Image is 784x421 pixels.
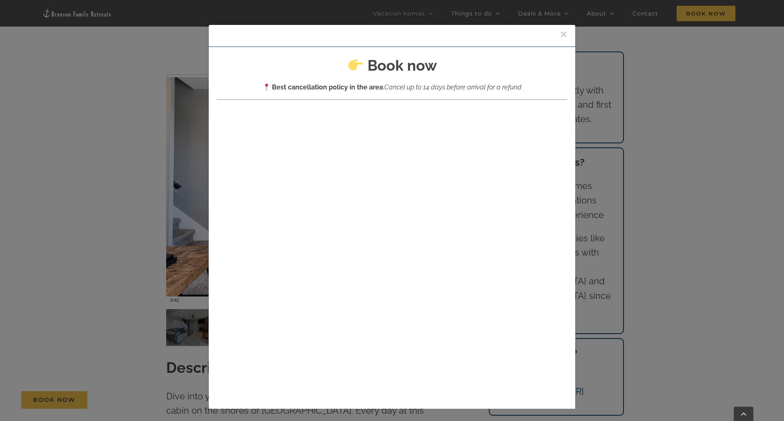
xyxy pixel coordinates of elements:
img: 👉 [348,58,363,72]
button: Close [560,28,567,40]
p: : [217,82,567,93]
iframe: Book Now [Branson Family Retreats] - Booking/Inquiry Widget [217,119,567,397]
em: Cancel up to 14 days before arrival for a refund [384,83,521,91]
strong: Book now [367,57,437,74]
strong: Best cancellation policy in the area [272,83,383,91]
img: 📍 [263,84,270,90]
